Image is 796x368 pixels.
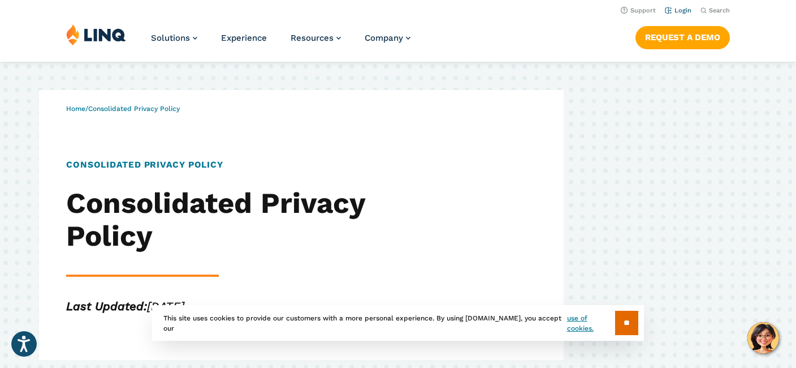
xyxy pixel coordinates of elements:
[700,6,730,15] button: Open Search Bar
[66,299,184,313] em: [DATE]
[635,24,730,49] nav: Button Navigation
[567,313,615,333] a: use of cookies.
[365,33,403,43] span: Company
[66,299,147,313] strong: Last Updated:
[151,24,410,61] nav: Primary Navigation
[709,7,730,14] span: Search
[66,158,373,171] h1: Consolidated Privacy Policy
[88,105,180,113] span: Consolidated Privacy Policy
[621,7,656,14] a: Support
[151,33,190,43] span: Solutions
[747,322,779,354] button: Hello, have a question? Let’s chat.
[665,7,691,14] a: Login
[291,33,341,43] a: Resources
[66,24,126,45] img: LINQ | K‑12 Software
[66,187,373,253] h2: Consolidated Privacy Policy
[365,33,410,43] a: Company
[66,105,85,113] a: Home
[221,33,267,43] a: Experience
[635,26,730,49] a: Request a Demo
[151,33,197,43] a: Solutions
[152,305,644,341] div: This site uses cookies to provide our customers with a more personal experience. By using [DOMAIN...
[66,105,180,113] span: /
[291,33,334,43] span: Resources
